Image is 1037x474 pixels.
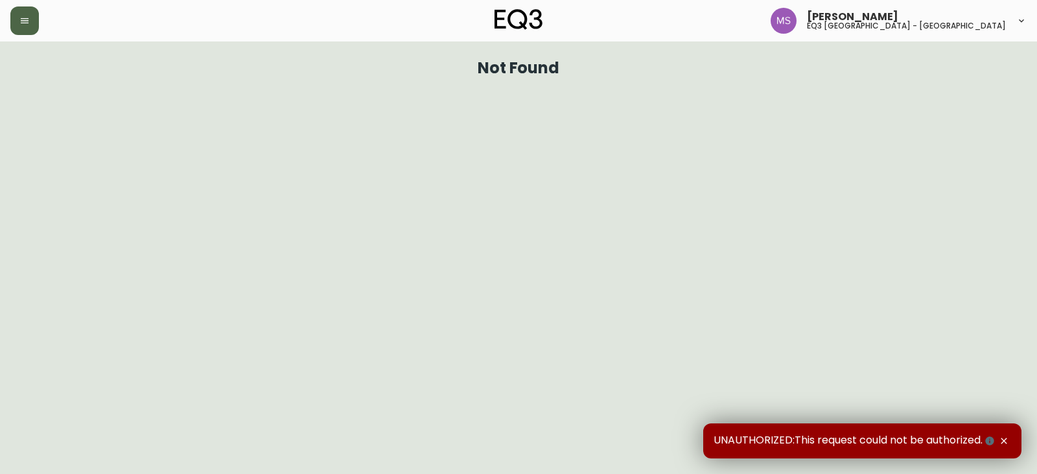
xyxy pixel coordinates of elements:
[478,62,560,74] h1: Not Found
[807,22,1006,30] h5: eq3 [GEOGRAPHIC_DATA] - [GEOGRAPHIC_DATA]
[771,8,797,34] img: 1b6e43211f6f3cc0b0729c9049b8e7af
[807,12,898,22] span: [PERSON_NAME]
[495,9,542,30] img: logo
[714,434,997,448] span: UNAUTHORIZED:This request could not be authorized.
